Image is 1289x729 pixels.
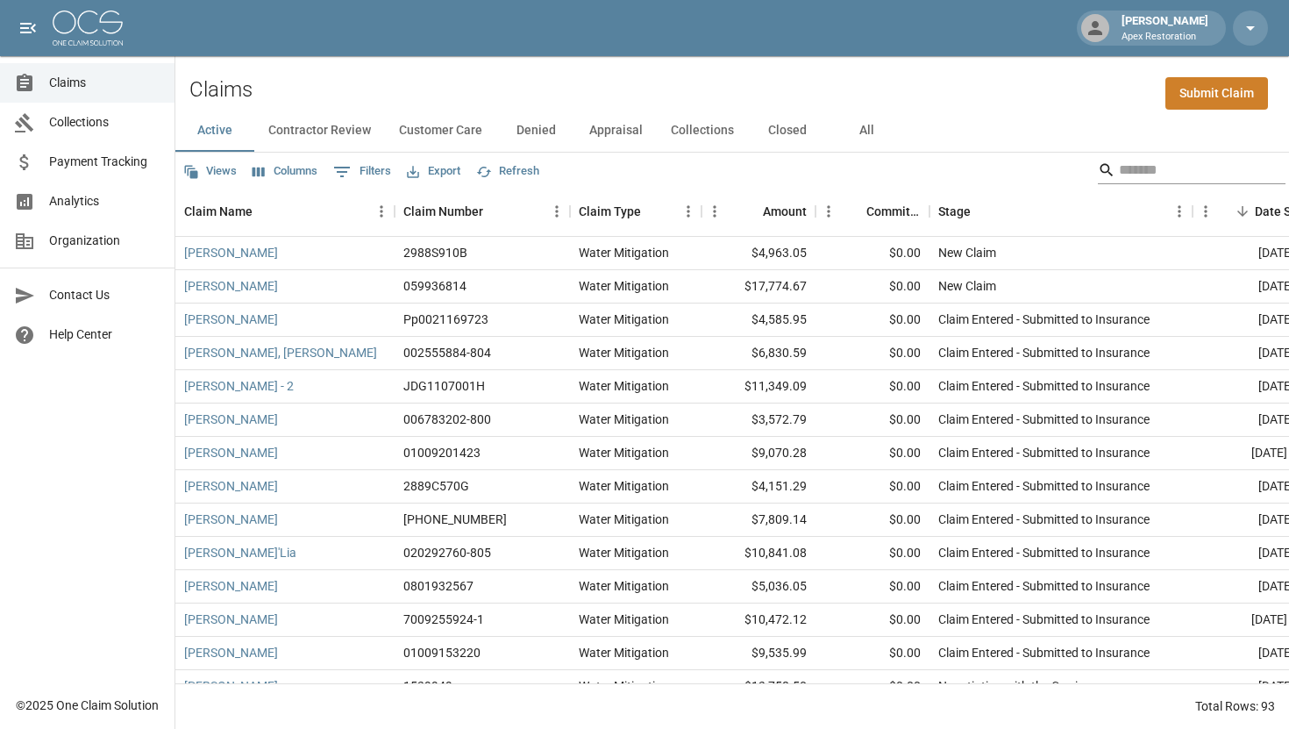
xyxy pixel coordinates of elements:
[748,110,827,152] button: Closed
[938,611,1150,628] div: Claim Entered - Submitted to Insurance
[938,444,1150,461] div: Claim Entered - Submitted to Insurance
[938,477,1150,495] div: Claim Entered - Submitted to Insurance
[1230,199,1255,224] button: Sort
[570,187,701,236] div: Claim Type
[842,199,866,224] button: Sort
[403,611,484,628] div: 7009255924-1
[657,110,748,152] button: Collections
[938,677,1088,695] div: Negotiating with the Carrier
[184,277,278,295] a: [PERSON_NAME]
[815,304,929,337] div: $0.00
[579,644,669,661] div: Water Mitigation
[1115,12,1215,44] div: [PERSON_NAME]
[179,158,241,185] button: Views
[815,604,929,637] div: $0.00
[938,411,1150,428] div: Claim Entered - Submitted to Insurance
[49,325,160,344] span: Help Center
[184,677,278,695] a: [PERSON_NAME]
[579,544,669,561] div: Water Mitigation
[385,110,496,152] button: Customer Care
[929,187,1193,236] div: Stage
[483,199,508,224] button: Sort
[1122,30,1208,45] p: Apex Restoration
[938,187,971,236] div: Stage
[175,187,395,236] div: Claim Name
[496,110,575,152] button: Denied
[579,277,669,295] div: Water Mitigation
[175,110,1289,152] div: dynamic tabs
[403,344,491,361] div: 002555884-804
[815,404,929,437] div: $0.00
[938,544,1150,561] div: Claim Entered - Submitted to Insurance
[403,444,481,461] div: 01009201423
[675,198,701,225] button: Menu
[938,644,1150,661] div: Claim Entered - Submitted to Insurance
[701,337,815,370] div: $6,830.59
[579,611,669,628] div: Water Mitigation
[403,187,483,236] div: Claim Number
[815,270,929,304] div: $0.00
[815,570,929,604] div: $0.00
[815,504,929,537] div: $0.00
[641,199,666,224] button: Sort
[184,577,278,595] a: [PERSON_NAME]
[184,511,278,528] a: [PERSON_NAME]
[815,437,929,470] div: $0.00
[701,237,815,270] div: $4,963.05
[403,277,466,295] div: 059936814
[701,570,815,604] div: $5,036.05
[53,11,123,46] img: ocs-logo-white-transparent.png
[184,544,296,561] a: [PERSON_NAME]'Lia
[49,74,160,92] span: Claims
[738,199,763,224] button: Sort
[579,677,669,695] div: Water Mitigation
[184,611,278,628] a: [PERSON_NAME]
[184,344,377,361] a: [PERSON_NAME], [PERSON_NAME]
[184,244,278,261] a: [PERSON_NAME]
[938,577,1150,595] div: Claim Entered - Submitted to Insurance
[575,110,657,152] button: Appraisal
[11,11,46,46] button: open drawer
[253,199,277,224] button: Sort
[938,377,1150,395] div: Claim Entered - Submitted to Insurance
[368,198,395,225] button: Menu
[815,537,929,570] div: $0.00
[701,304,815,337] div: $4,585.95
[815,237,929,270] div: $0.00
[971,199,995,224] button: Sort
[403,511,507,528] div: 300-0514525-2025
[403,477,469,495] div: 2889C570G
[403,677,452,695] div: 1539949
[701,537,815,570] div: $10,841.08
[254,110,385,152] button: Contractor Review
[827,110,906,152] button: All
[49,192,160,211] span: Analytics
[403,377,485,395] div: JDG1107001H
[579,187,641,236] div: Claim Type
[579,244,669,261] div: Water Mitigation
[1195,697,1275,715] div: Total Rows: 93
[49,113,160,132] span: Collections
[49,153,160,171] span: Payment Tracking
[16,697,159,714] div: © 2025 One Claim Solution
[184,311,278,328] a: [PERSON_NAME]
[403,577,474,595] div: 0801932567
[248,158,322,185] button: Select columns
[579,444,669,461] div: Water Mitigation
[763,187,807,236] div: Amount
[815,198,842,225] button: Menu
[184,377,294,395] a: [PERSON_NAME] - 2
[329,158,395,186] button: Show filters
[184,187,253,236] div: Claim Name
[815,470,929,504] div: $0.00
[701,670,815,704] div: $13,758.50
[938,511,1150,528] div: Claim Entered - Submitted to Insurance
[189,77,253,103] h2: Claims
[579,344,669,361] div: Water Mitigation
[701,370,815,404] div: $11,349.09
[1165,77,1268,110] a: Submit Claim
[184,444,278,461] a: [PERSON_NAME]
[701,270,815,304] div: $17,774.67
[403,644,481,661] div: 01009153220
[815,637,929,670] div: $0.00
